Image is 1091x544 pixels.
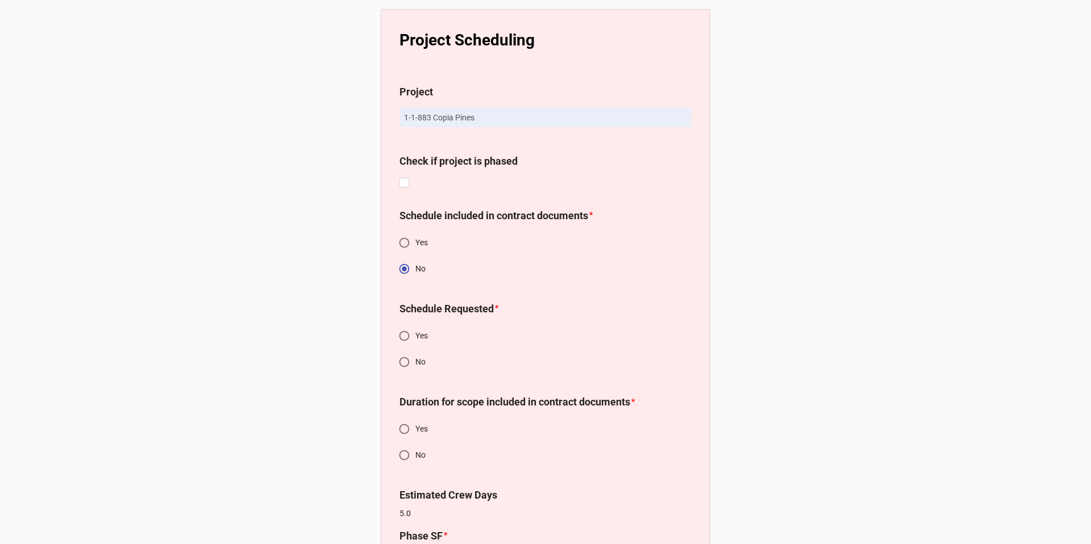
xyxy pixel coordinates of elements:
label: Schedule included in contract documents [399,208,588,224]
span: No [415,263,426,275]
label: Duration for scope included in contract documents [399,394,630,410]
label: Schedule Requested [399,301,494,317]
p: 1-1-883 Copia Pines [404,112,687,123]
label: Project [399,84,433,100]
label: Phase SF [399,528,443,544]
b: Project Scheduling [399,31,535,49]
p: 5.0 [399,508,692,519]
span: Yes [415,330,428,342]
b: Estimated Crew Days [399,489,497,501]
label: Check if project is phased [399,153,518,169]
span: No [415,356,426,368]
span: Yes [415,237,428,249]
span: No [415,449,426,461]
span: Yes [415,423,428,435]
